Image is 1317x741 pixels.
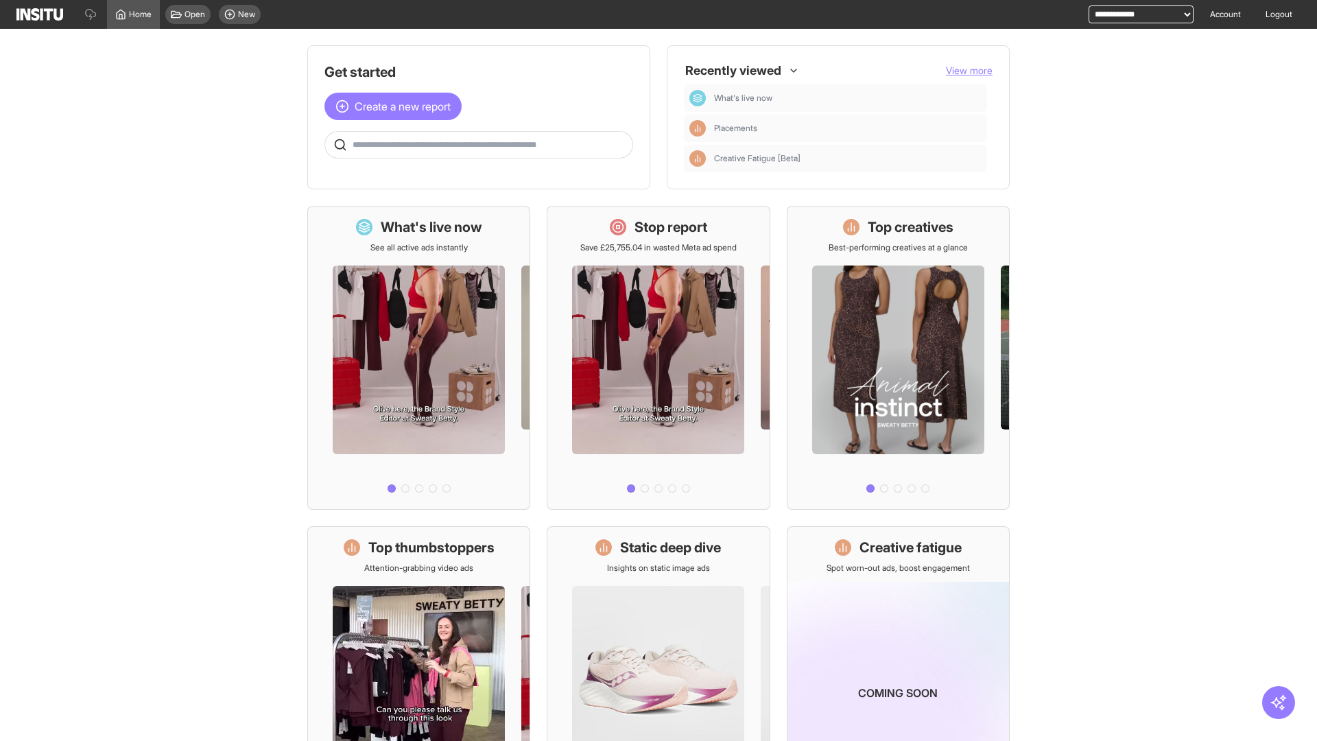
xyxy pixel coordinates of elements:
h1: Stop report [634,217,707,237]
a: Top creativesBest-performing creatives at a glance [787,206,1010,510]
div: Insights [689,150,706,167]
p: Save £25,755.04 in wasted Meta ad spend [580,242,737,253]
a: What's live nowSee all active ads instantly [307,206,530,510]
h1: Static deep dive [620,538,721,557]
span: Open [185,9,205,20]
p: Attention-grabbing video ads [364,563,473,574]
h1: Top creatives [868,217,953,237]
div: Insights [689,120,706,137]
p: See all active ads instantly [370,242,468,253]
a: Stop reportSave £25,755.04 in wasted Meta ad spend [547,206,770,510]
span: Placements [714,123,982,134]
img: Logo [16,8,63,21]
span: What's live now [714,93,982,104]
span: Create a new report [355,98,451,115]
span: What's live now [714,93,772,104]
p: Best-performing creatives at a glance [829,242,968,253]
h1: Get started [324,62,633,82]
span: Creative Fatigue [Beta] [714,153,800,164]
span: New [238,9,255,20]
button: View more [946,64,993,78]
span: Creative Fatigue [Beta] [714,153,982,164]
span: Placements [714,123,757,134]
p: Insights on static image ads [607,563,710,574]
span: Home [129,9,152,20]
div: Dashboard [689,90,706,106]
button: Create a new report [324,93,462,120]
h1: What's live now [381,217,482,237]
span: View more [946,64,993,76]
h1: Top thumbstoppers [368,538,495,557]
